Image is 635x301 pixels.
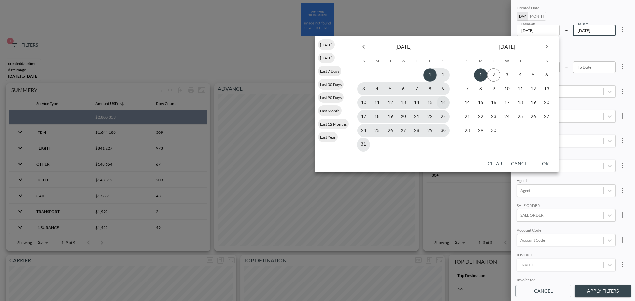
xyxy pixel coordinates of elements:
button: 20 [397,110,410,123]
button: 12 [384,96,397,109]
button: 9 [487,82,500,95]
button: 11 [370,96,384,109]
button: Cancel [508,158,532,170]
button: 28 [461,124,474,137]
div: Agent [517,178,616,184]
span: Tuesday [488,55,500,68]
button: 10 [357,96,370,109]
span: Monday [371,55,383,68]
button: 4 [370,82,384,95]
button: 30 [487,124,500,137]
button: 2 [437,68,450,82]
button: 7 [461,82,474,95]
button: more [616,85,629,98]
div: Last Year [318,132,338,142]
button: Apply Filters [575,285,631,297]
button: more [616,258,629,271]
div: [DATE] [318,53,335,63]
div: INVOICE [517,252,616,259]
span: [DATE] [318,42,335,47]
button: 18 [370,110,384,123]
button: 4 [514,68,527,82]
div: Last 30 Days [318,79,344,90]
button: 23 [437,110,450,123]
button: 16 [437,96,450,109]
button: more [616,23,629,36]
button: more [616,184,629,197]
button: 19 [384,110,397,123]
div: Account Code [517,228,616,234]
button: 12 [527,82,540,95]
button: 19 [527,96,540,109]
button: 25 [370,124,384,137]
button: more [616,60,629,73]
button: 29 [474,124,487,137]
button: 29 [423,124,437,137]
button: Next month [540,40,553,53]
input: YYYY-MM-DD [517,25,560,36]
span: Last 12 Months [318,122,349,127]
button: Day [517,12,528,21]
button: 10 [500,82,514,95]
button: 20 [540,96,553,109]
div: Created Date [517,5,616,12]
button: 21 [410,110,423,123]
button: Cancel [515,285,571,297]
button: OK [535,158,556,170]
button: 22 [423,110,437,123]
button: 17 [357,110,370,123]
button: 26 [527,110,540,123]
button: 21 [461,110,474,123]
button: 23 [487,110,500,123]
button: 8 [423,82,437,95]
span: [DATE] [318,56,335,60]
span: Tuesday [384,55,396,68]
button: 16 [487,96,500,109]
p: – [565,26,568,34]
span: Sunday [461,55,473,68]
span: Wednesday [398,55,409,68]
button: 14 [461,96,474,109]
button: 6 [397,82,410,95]
button: more [616,109,629,123]
button: 15 [423,96,437,109]
span: Last 7 Days [318,69,341,74]
button: 9 [437,82,450,95]
button: 2 [487,68,500,82]
span: Last 90 Days [318,95,344,100]
button: Clear [485,158,506,170]
div: Departure Date [517,42,616,48]
button: 27 [540,110,553,123]
button: Month [528,12,546,21]
span: Last Month [318,108,342,113]
p: – [565,63,568,70]
span: Monday [475,55,487,68]
div: Last 12 Months [318,119,349,129]
button: Previous month [357,40,370,53]
button: more [616,233,629,246]
span: Thursday [411,55,423,68]
div: SALE ORDER [517,203,616,209]
button: more [616,134,629,147]
div: Invoice for [517,277,616,283]
button: 5 [384,82,397,95]
input: YYYY-MM-DD [573,61,616,73]
div: [DATE] [318,39,335,50]
button: 6 [540,68,553,82]
div: DATA AREA [517,129,616,135]
button: more [616,208,629,222]
span: Last Year [318,135,338,140]
button: 25 [514,110,527,123]
button: 13 [540,82,553,95]
div: Last 90 Days [318,92,344,103]
button: 28 [410,124,423,137]
div: GROUP ID [517,153,616,160]
button: 8 [474,82,487,95]
button: 22 [474,110,487,123]
button: 26 [384,124,397,137]
button: 27 [397,124,410,137]
button: 13 [397,96,410,109]
label: From Date [521,22,536,26]
span: Last 30 Days [318,82,344,87]
div: GROUP [517,79,616,85]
